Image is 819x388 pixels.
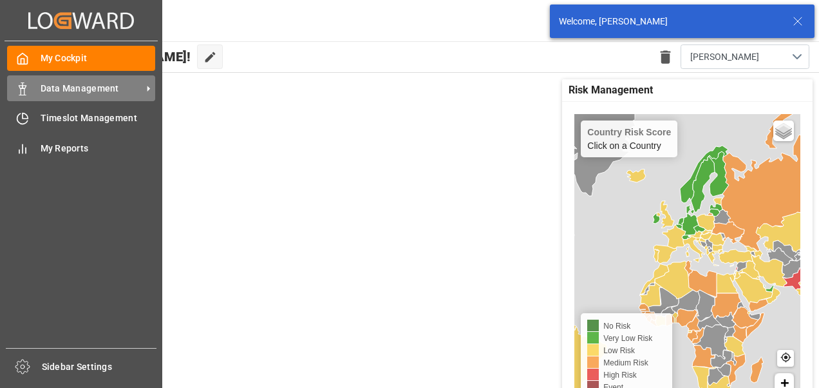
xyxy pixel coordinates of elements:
[690,50,759,64] span: [PERSON_NAME]
[41,52,156,65] span: My Cockpit
[7,135,155,160] a: My Reports
[7,106,155,131] a: Timeslot Management
[587,127,671,137] h4: Country Risk Score
[41,142,156,155] span: My Reports
[41,112,156,125] span: Timeslot Management
[559,15,780,28] div: Welcome, [PERSON_NAME]
[41,82,142,95] span: Data Management
[603,334,652,343] span: Very Low Risk
[603,322,630,331] span: No Risk
[773,121,794,141] a: Layers
[587,127,671,151] div: Click on a Country
[603,358,648,367] span: Medium Risk
[42,360,157,374] span: Sidebar Settings
[681,44,809,69] button: open menu
[7,46,155,71] a: My Cockpit
[603,371,636,380] span: High Risk
[603,346,635,355] span: Low Risk
[569,82,653,98] span: Risk Management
